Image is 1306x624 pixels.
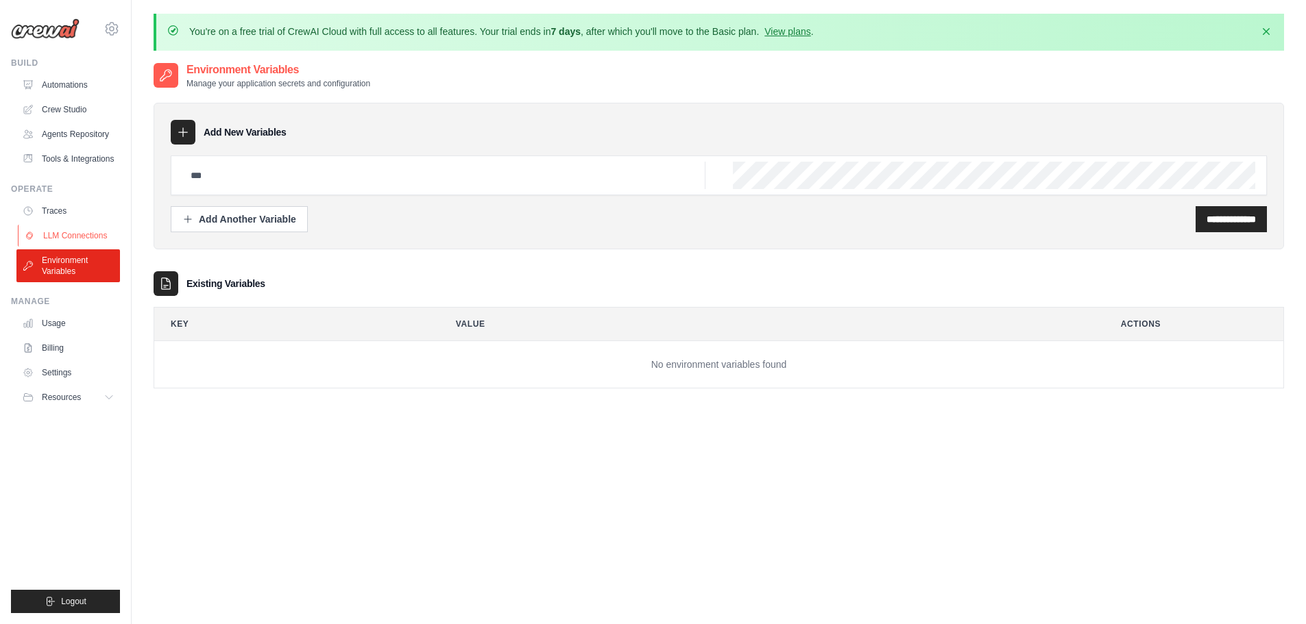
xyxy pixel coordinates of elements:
div: Build [11,58,120,68]
td: No environment variables found [154,341,1283,388]
a: Settings [16,362,120,384]
div: Manage [11,296,120,307]
a: Billing [16,337,120,359]
strong: 7 days [551,26,581,37]
th: Actions [1104,308,1283,340]
img: Logo [11,18,80,39]
a: Traces [16,200,120,222]
a: Tools & Integrations [16,148,120,170]
span: Logout [61,596,86,607]
h3: Add New Variables [204,125,287,139]
h2: Environment Variables [186,62,370,78]
h3: Existing Variables [186,277,265,290]
button: Resources [16,386,120,408]
a: Usage [16,312,120,334]
span: Resources [42,392,81,403]
button: Logout [11,590,120,613]
a: Automations [16,74,120,96]
a: View plans [764,26,810,37]
p: Manage your application secrets and configuration [186,78,370,89]
p: You're on a free trial of CrewAI Cloud with full access to all features. Your trial ends in , aft... [189,25,814,38]
th: Value [439,308,1093,340]
div: Operate [11,184,120,195]
a: LLM Connections [18,225,121,247]
th: Key [154,308,428,340]
a: Agents Repository [16,123,120,145]
a: Environment Variables [16,249,120,282]
div: Add Another Variable [182,212,296,226]
button: Add Another Variable [171,206,308,232]
a: Crew Studio [16,99,120,121]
